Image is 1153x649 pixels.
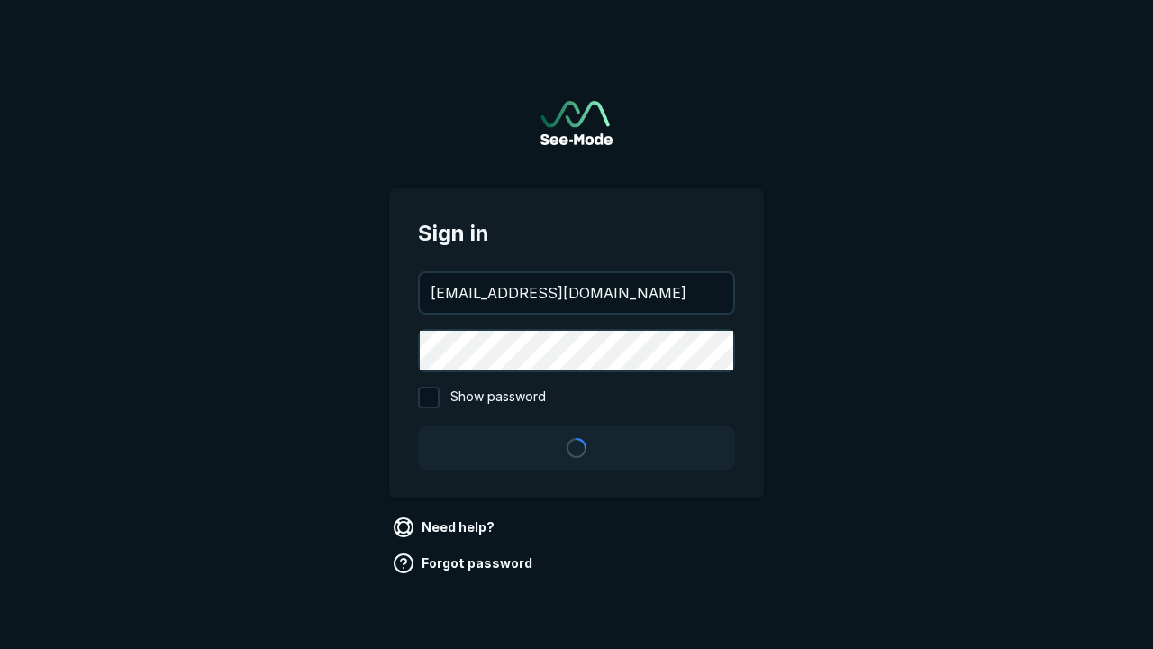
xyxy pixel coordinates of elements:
a: Forgot password [389,549,540,578]
a: Need help? [389,513,502,542]
a: Go to sign in [540,101,613,145]
span: Show password [450,387,546,408]
img: See-Mode Logo [540,101,613,145]
span: Sign in [418,217,735,250]
input: your@email.com [420,273,733,313]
